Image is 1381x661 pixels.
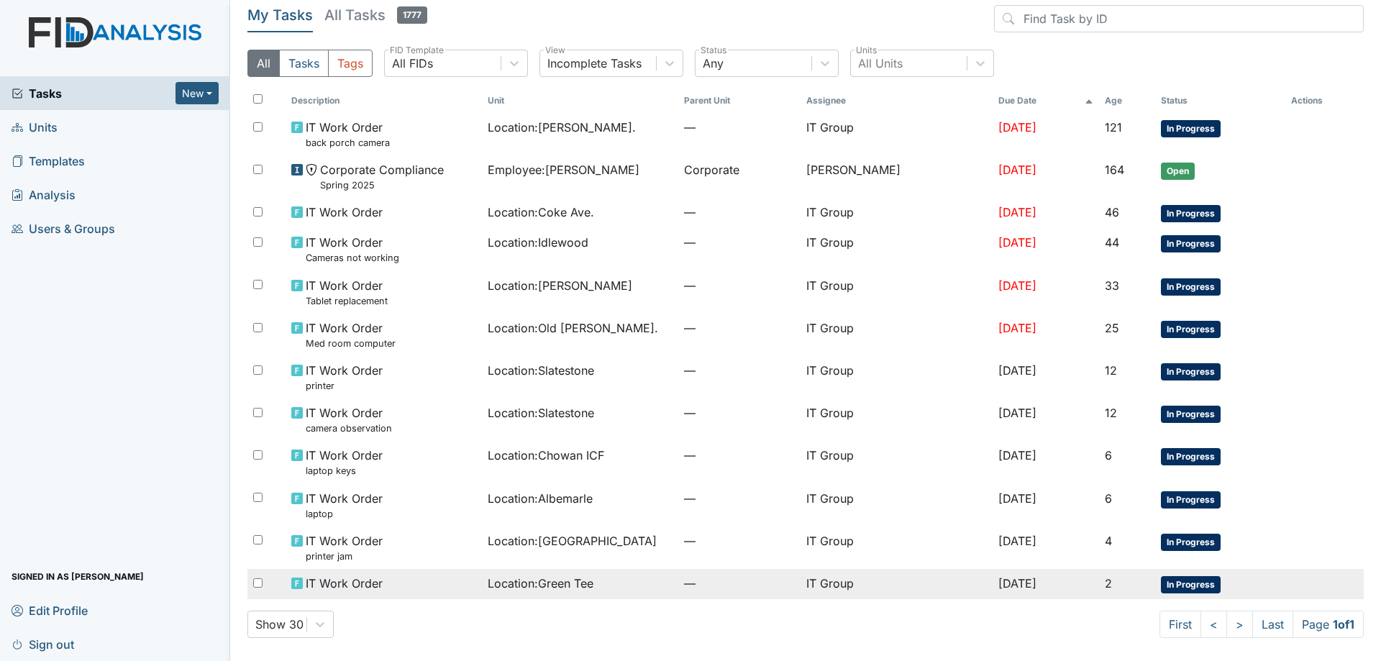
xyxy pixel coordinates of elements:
[801,314,993,356] td: IT Group
[392,55,433,72] div: All FIDs
[306,277,388,308] span: IT Work Order Tablet replacement
[1159,611,1364,638] nav: task-pagination
[684,447,794,464] span: —
[1333,617,1354,632] strong: 1 of 1
[488,319,658,337] span: Location : Old [PERSON_NAME].
[801,484,993,526] td: IT Group
[684,234,794,251] span: —
[1200,611,1227,638] a: <
[998,363,1036,378] span: [DATE]
[306,404,392,435] span: IT Work Order camera observation
[1161,491,1221,509] span: In Progress
[998,163,1036,177] span: [DATE]
[306,464,383,478] small: laptop keys
[1105,491,1112,506] span: 6
[247,50,280,77] button: All
[858,55,903,72] div: All Units
[1161,278,1221,296] span: In Progress
[1105,448,1112,462] span: 6
[306,251,399,265] small: Cameras not working
[306,294,388,308] small: Tablet replacement
[1105,278,1119,293] span: 33
[247,5,313,25] h5: My Tasks
[801,398,993,441] td: IT Group
[306,362,383,393] span: IT Work Order printer
[12,183,76,206] span: Analysis
[306,490,383,521] span: IT Work Order laptop
[306,337,396,350] small: Med room computer
[993,88,1099,113] th: Toggle SortBy
[801,88,993,113] th: Assignee
[1161,163,1195,180] span: Open
[397,6,427,24] span: 1777
[253,94,263,104] input: Toggle All Rows Selected
[684,319,794,337] span: —
[998,321,1036,335] span: [DATE]
[1161,205,1221,222] span: In Progress
[1105,363,1117,378] span: 12
[998,491,1036,506] span: [DATE]
[1099,88,1155,113] th: Toggle SortBy
[684,404,794,421] span: —
[1105,120,1122,135] span: 121
[1161,406,1221,423] span: In Progress
[306,507,383,521] small: laptop
[306,532,383,563] span: IT Work Order printer jam
[1226,611,1253,638] a: >
[12,85,176,102] a: Tasks
[306,575,383,592] span: IT Work Order
[1105,321,1119,335] span: 25
[482,88,678,113] th: Toggle SortBy
[1105,235,1119,250] span: 44
[1252,611,1293,638] a: Last
[488,447,604,464] span: Location : Chowan ICF
[801,356,993,398] td: IT Group
[1161,321,1221,338] span: In Progress
[12,633,74,655] span: Sign out
[488,490,593,507] span: Location : Albemarle
[998,576,1036,591] span: [DATE]
[1161,576,1221,593] span: In Progress
[12,599,88,621] span: Edit Profile
[1161,534,1221,551] span: In Progress
[328,50,373,77] button: Tags
[1161,448,1221,465] span: In Progress
[547,55,642,72] div: Incomplete Tasks
[286,88,482,113] th: Toggle SortBy
[1105,205,1119,219] span: 46
[279,50,329,77] button: Tasks
[801,271,993,314] td: IT Group
[488,362,594,379] span: Location : Slatestone
[1293,611,1364,638] span: Page
[998,205,1036,219] span: [DATE]
[488,234,588,251] span: Location : Idlewood
[998,448,1036,462] span: [DATE]
[998,534,1036,548] span: [DATE]
[684,575,794,592] span: —
[684,161,739,178] span: Corporate
[488,404,594,421] span: Location : Slatestone
[998,120,1036,135] span: [DATE]
[488,161,639,178] span: Employee : [PERSON_NAME]
[801,228,993,270] td: IT Group
[306,319,396,350] span: IT Work Order Med room computer
[306,379,383,393] small: printer
[998,235,1036,250] span: [DATE]
[684,119,794,136] span: —
[12,116,58,138] span: Units
[324,5,427,25] h5: All Tasks
[488,119,636,136] span: Location : [PERSON_NAME].
[1159,611,1201,638] a: First
[12,565,144,588] span: Signed in as [PERSON_NAME]
[801,569,993,599] td: IT Group
[306,550,383,563] small: printer jam
[801,113,993,155] td: IT Group
[306,421,392,435] small: camera observation
[678,88,800,113] th: Toggle SortBy
[1161,120,1221,137] span: In Progress
[801,441,993,483] td: IT Group
[1285,88,1357,113] th: Actions
[684,490,794,507] span: —
[247,50,373,77] div: Type filter
[176,82,219,104] button: New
